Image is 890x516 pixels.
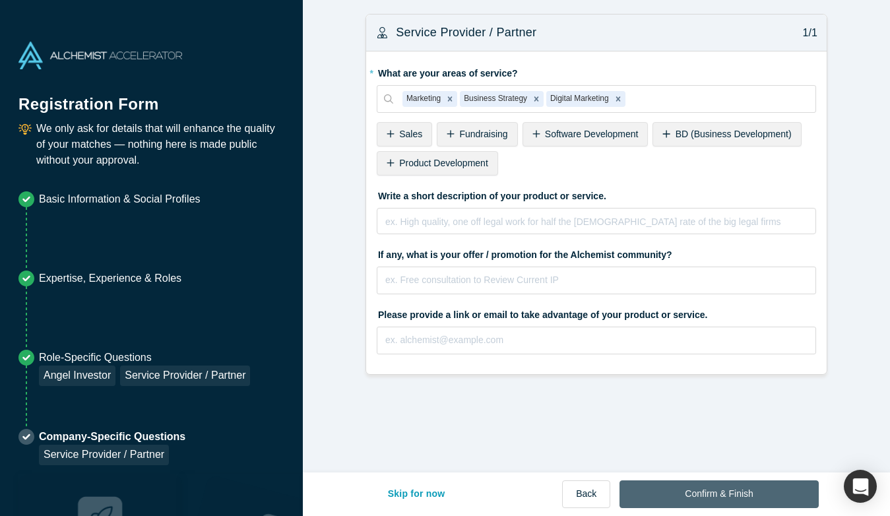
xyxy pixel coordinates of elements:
div: Product Development [377,151,498,176]
p: Company-Specific Questions [39,429,185,445]
input: ex. alchemist@example.com [377,327,816,354]
div: Angel Investor [39,366,115,386]
div: Service Provider / Partner [39,445,169,465]
div: Remove Digital Marketing [611,91,625,107]
p: Role-Specific Questions [39,350,250,366]
div: Business Strategy [460,91,529,107]
span: Software Development [545,129,639,139]
p: We only ask for details that will enhance the quality of your matches — nothing here is made publ... [36,121,284,168]
p: Expertise, Experience & Roles [39,271,181,286]
div: Sales [377,122,432,146]
span: BD (Business Development) [676,129,792,139]
div: rdw-wrapper [377,208,816,234]
div: Digital Marketing [546,91,611,107]
div: Software Development [523,122,649,146]
div: Remove Marketing [443,91,457,107]
p: 1/1 [796,25,817,41]
div: Marketing [402,91,443,107]
button: Confirm & Finish [620,480,818,508]
h3: Service Provider / Partner [396,24,536,42]
p: Basic Information & Social Profiles [39,191,201,207]
div: Service Provider / Partner [120,366,250,386]
label: If any, what is your offer / promotion for the Alchemist community? [377,243,816,262]
h1: Registration Form [18,79,284,116]
img: Alchemist Accelerator Logo [18,42,182,69]
button: Skip for now [374,480,459,508]
span: Product Development [399,158,488,168]
div: BD (Business Development) [652,122,801,146]
label: Please provide a link or email to take advantage of your product or service. [377,304,816,322]
div: rdw-editor [386,212,808,239]
div: Remove Business Strategy [529,91,544,107]
span: Fundraising [459,129,507,139]
span: Sales [399,129,422,139]
label: Write a short description of your product or service. [377,185,816,203]
input: ex. Free consultation to Review Current IP [377,267,816,294]
button: Back [562,480,610,508]
div: Fundraising [437,122,517,146]
label: What are your areas of service? [377,62,816,81]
